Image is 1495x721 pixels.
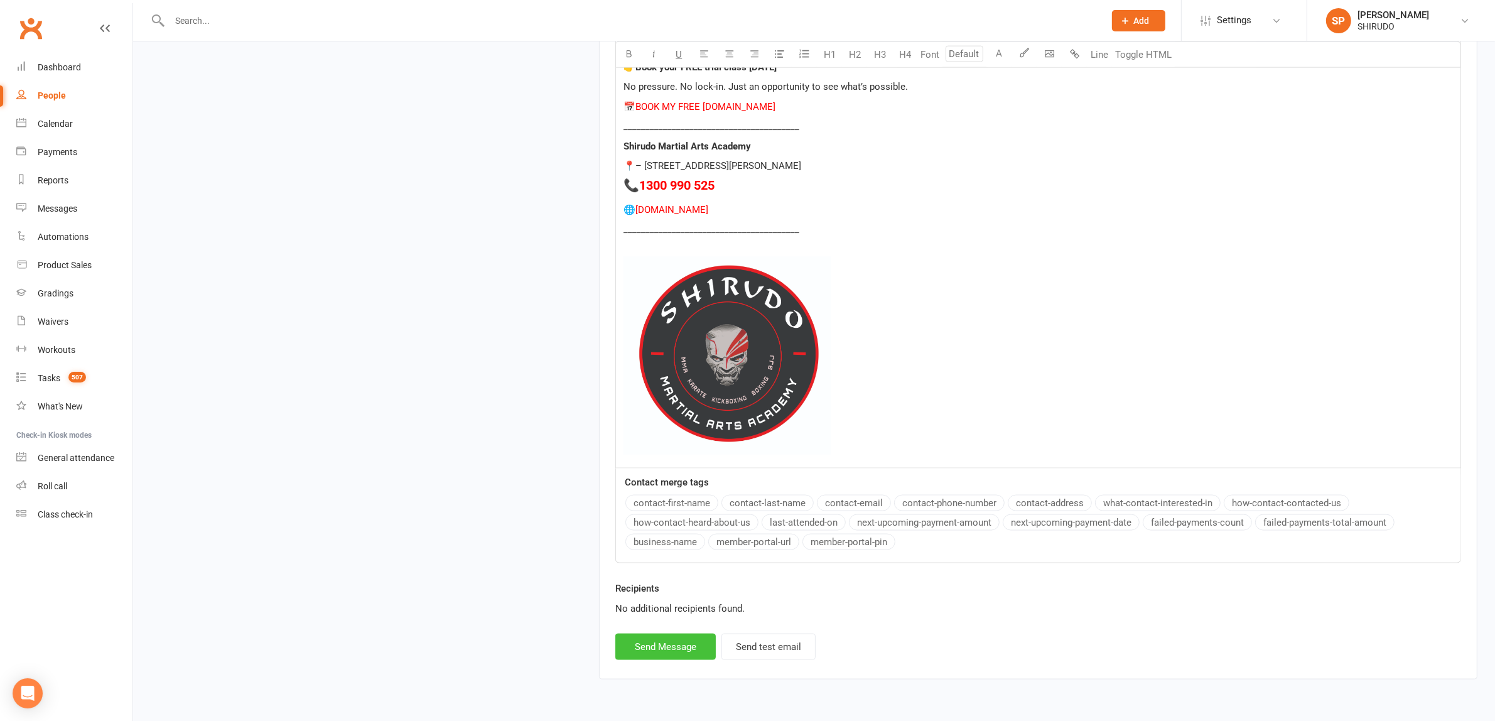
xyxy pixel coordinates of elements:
[16,223,132,251] a: Automations
[16,166,132,195] a: Reports
[635,101,775,112] span: BOOK MY FREE [DOMAIN_NAME]
[38,260,92,270] div: Product Sales
[721,634,816,660] button: Send test email
[1095,495,1221,511] button: what-contact-interested-in
[721,495,814,511] button: contact-last-name
[16,308,132,336] a: Waivers
[68,372,86,382] span: 507
[1357,21,1429,32] div: SHIRUDO
[16,393,132,421] a: What's New
[38,203,77,214] div: Messages
[1217,6,1251,35] span: Settings
[817,42,842,67] button: H1
[38,232,89,242] div: Automations
[676,49,682,60] span: U
[38,147,77,157] div: Payments
[38,401,83,411] div: What's New
[623,204,635,215] span: 🌐
[623,121,799,132] span: ________________________________________
[38,317,68,327] div: Waivers
[16,501,132,529] a: Class kiosk mode
[625,475,709,490] label: Contact merge tags
[16,138,132,166] a: Payments
[1255,514,1395,531] button: failed-payments-total-amount
[623,160,801,171] span: 📍– [STREET_ADDRESS][PERSON_NAME]
[16,472,132,501] a: Roll call
[623,224,799,235] span: ________________________________________
[625,514,758,531] button: how-contact-heard-about-us
[762,514,846,531] button: last-attended-on
[802,534,895,550] button: member-portal-pin
[16,251,132,279] a: Product Sales
[615,601,1461,616] div: No additional recipients found.
[635,62,777,73] span: Book your FREE trial class [DATE]
[849,514,1000,531] button: next-upcoming-payment-amount
[1134,16,1150,26] span: Add
[1357,9,1429,21] div: [PERSON_NAME]
[639,178,715,193] span: 1300 990 525
[986,42,1012,67] button: A
[38,175,68,185] div: Reports
[1143,514,1252,531] button: failed-payments-count
[38,90,66,100] div: People
[13,678,43,708] div: Open Intercom Messenger
[615,634,716,660] button: Send Message
[38,62,81,72] div: Dashboard
[1224,495,1349,511] button: how-contact-contacted-us
[1008,495,1092,511] button: contact-address
[16,195,132,223] a: Messages
[1003,514,1140,531] button: next-upcoming-payment-date
[1326,8,1351,33] div: SP
[708,534,799,550] button: member-portal-url
[38,373,60,383] div: Tasks
[38,119,73,129] div: Calendar
[623,257,831,455] img: b0f95862-6b49-4182-9fba-b5d2275ec6ed.jpg
[166,12,1096,30] input: Search...
[894,495,1005,511] button: contact-phone-number
[623,178,639,193] span: 📞
[16,336,132,364] a: Workouts
[666,42,691,67] button: U
[1112,10,1165,31] button: Add
[946,46,983,62] input: Default
[917,42,942,67] button: Font
[16,53,132,82] a: Dashboard
[16,82,132,110] a: People
[16,110,132,138] a: Calendar
[867,42,892,67] button: H3
[1087,42,1112,67] button: Line
[615,581,659,596] label: Recipients
[1112,42,1175,67] button: Toggle HTML
[15,13,46,44] a: Clubworx
[38,509,93,519] div: Class check-in
[842,42,867,67] button: H2
[892,42,917,67] button: H4
[623,101,635,112] span: 📅
[623,81,908,92] span: No pressure. No lock-in. Just an opportunity to see what’s possible.
[625,495,718,511] button: contact-first-name
[623,141,751,152] span: Shirudo Martial Arts Academy
[817,495,891,511] button: contact-email
[16,279,132,308] a: Gradings
[16,444,132,472] a: General attendance kiosk mode
[38,345,75,355] div: Workouts
[625,534,705,550] button: business-name
[38,288,73,298] div: Gradings
[623,62,635,73] span: 👉
[635,204,708,215] span: [DOMAIN_NAME]
[38,453,114,463] div: General attendance
[16,364,132,393] a: Tasks 507
[38,481,67,491] div: Roll call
